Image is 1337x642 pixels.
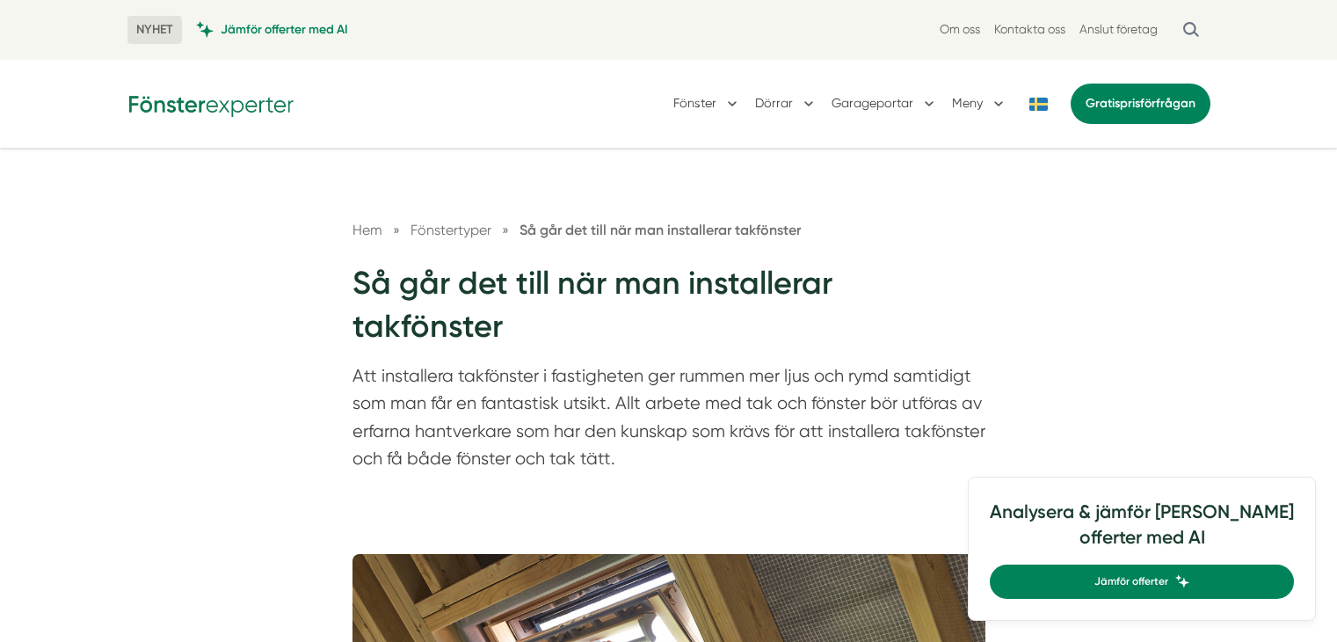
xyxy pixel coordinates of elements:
[1172,14,1210,46] button: Öppna sök
[411,222,491,238] span: Fönstertyper
[952,81,1007,127] button: Meny
[940,21,980,38] a: Om oss
[990,499,1294,565] h4: Analysera & jämför [PERSON_NAME] offerter med AI
[994,21,1065,38] a: Kontakta oss
[1079,21,1158,38] a: Anslut företag
[673,81,741,127] button: Fönster
[352,222,382,238] a: Hem
[502,219,509,241] span: »
[352,362,985,482] p: Att installera takfönster i fastigheten ger rummen mer ljus och rymd samtidigt som man får en fan...
[196,21,348,38] a: Jämför offerter med AI
[411,222,495,238] a: Fönstertyper
[221,21,348,38] span: Jämför offerter med AI
[352,262,985,361] h1: Så går det till när man installerar takfönster
[393,219,400,241] span: »
[832,81,938,127] button: Garageportar
[1071,84,1210,124] a: Gratisprisförfrågan
[990,565,1294,599] a: Jämför offerter
[1086,96,1120,111] span: Gratis
[755,81,817,127] button: Dörrar
[520,222,801,238] a: Så går det till när man installerar takfönster
[127,90,294,117] img: Fönsterexperter Logotyp
[352,219,985,241] nav: Breadcrumb
[127,16,182,44] span: NYHET
[1094,573,1168,590] span: Jämför offerter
